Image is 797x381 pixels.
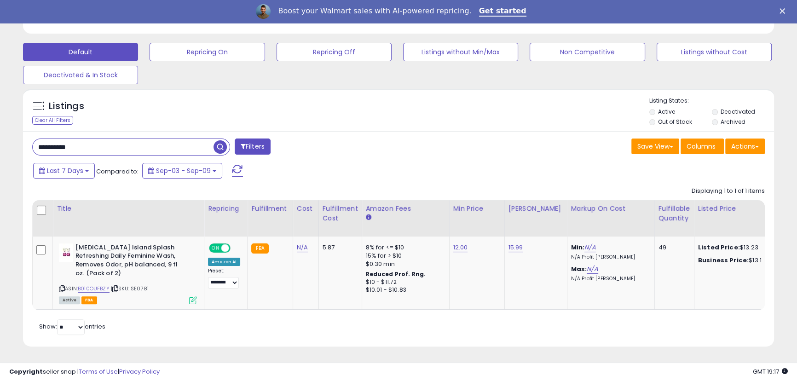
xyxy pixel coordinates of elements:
[721,108,755,115] label: Deactivated
[366,286,442,294] div: $10.01 - $10.83
[119,367,160,376] a: Privacy Policy
[251,204,289,214] div: Fulfillment
[571,243,585,252] b: Min:
[780,8,789,14] div: Close
[208,258,240,266] div: Amazon AI
[571,265,587,273] b: Max:
[453,204,501,214] div: Min Price
[571,204,651,214] div: Markup on Cost
[57,204,200,214] div: Title
[23,66,138,84] button: Deactivated & In Stock
[297,243,308,252] a: N/A
[584,243,595,252] a: N/A
[47,166,83,175] span: Last 7 Days
[59,243,197,303] div: ASIN:
[721,118,745,126] label: Archived
[366,278,442,286] div: $10 - $11.72
[753,367,788,376] span: 2025-09-17 19:17 GMT
[229,244,244,252] span: OFF
[208,268,240,289] div: Preset:
[81,296,97,304] span: FBA
[111,285,149,292] span: | SKU: SE0781
[9,367,43,376] strong: Copyright
[649,97,774,105] p: Listing States:
[366,204,445,214] div: Amazon Fees
[631,139,679,154] button: Save View
[142,163,222,179] button: Sep-03 - Sep-09
[658,118,692,126] label: Out of Stock
[277,43,392,61] button: Repricing Off
[75,243,187,280] b: [MEDICAL_DATA] Island Splash Refreshing Daily Feminine Wash, Removes Odor, pH balanced, 9 fl oz. ...
[39,322,105,331] span: Show: entries
[278,6,471,16] div: Boost your Walmart sales with AI-powered repricing.
[366,252,442,260] div: 15% for > $10
[587,265,598,274] a: N/A
[9,368,160,376] div: seller snap | |
[297,204,315,214] div: Cost
[323,204,358,223] div: Fulfillment Cost
[658,108,675,115] label: Active
[657,43,772,61] button: Listings without Cost
[725,139,765,154] button: Actions
[658,204,690,223] div: Fulfillable Quantity
[366,270,426,278] b: Reduced Prof. Rng.
[567,200,654,237] th: The percentage added to the cost of goods (COGS) that forms the calculator for Min & Max prices.
[33,163,95,179] button: Last 7 Days
[366,214,371,222] small: Amazon Fees.
[150,43,265,61] button: Repricing On
[256,4,271,19] img: Profile image for Adrian
[78,285,110,293] a: B010OUFBZY
[208,204,243,214] div: Repricing
[323,243,355,252] div: 5.87
[251,243,268,254] small: FBA
[235,139,271,155] button: Filters
[571,276,647,282] p: N/A Profit [PERSON_NAME]
[23,43,138,61] button: Default
[479,6,526,17] a: Get started
[59,296,80,304] span: All listings currently available for purchase on Amazon
[508,204,563,214] div: [PERSON_NAME]
[698,256,774,265] div: $13.1
[59,243,73,262] img: 313DQIxOdYL._SL40_.jpg
[658,243,687,252] div: 49
[698,256,749,265] b: Business Price:
[687,142,716,151] span: Columns
[692,187,765,196] div: Displaying 1 to 1 of 1 items
[530,43,645,61] button: Non Competitive
[366,243,442,252] div: 8% for <= $10
[453,243,468,252] a: 12.00
[32,116,73,125] div: Clear All Filters
[698,243,740,252] b: Listed Price:
[508,243,523,252] a: 15.99
[366,260,442,268] div: $0.30 min
[698,204,778,214] div: Listed Price
[49,100,84,113] h5: Listings
[79,367,118,376] a: Terms of Use
[210,244,221,252] span: ON
[571,254,647,260] p: N/A Profit [PERSON_NAME]
[96,167,139,176] span: Compared to:
[403,43,518,61] button: Listings without Min/Max
[156,166,211,175] span: Sep-03 - Sep-09
[698,243,774,252] div: $13.23
[681,139,724,154] button: Columns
